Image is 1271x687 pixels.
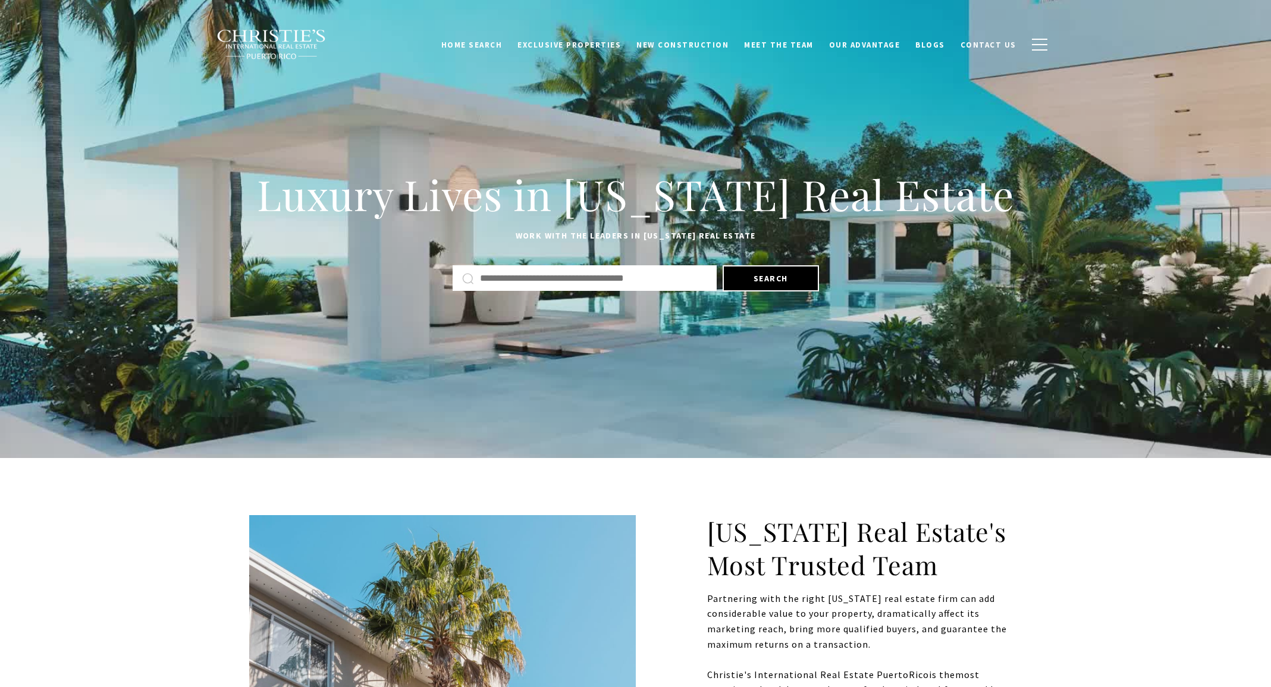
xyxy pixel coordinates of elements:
[434,33,510,55] a: Home Search
[629,33,736,55] a: New Construction
[636,39,729,49] span: New Construction
[821,33,908,55] a: Our Advantage
[249,168,1022,221] h1: Luxury Lives in [US_STATE] Real Estate
[707,515,1022,582] h2: [US_STATE] Real Estate's Most Trusted Team
[216,29,327,60] img: Christie's International Real Estate black text logo
[736,33,821,55] a: Meet the Team
[915,669,929,680] span: ico
[908,33,953,55] a: Blogs
[249,229,1022,243] p: Work with the leaders in [US_STATE] Real Estate
[723,265,819,291] button: Search
[829,39,900,49] span: Our Advantage
[883,669,909,680] span: uerto
[517,39,621,49] span: Exclusive Properties
[510,33,629,55] a: Exclusive Properties
[961,39,1016,49] span: Contact Us
[915,39,945,49] span: Blogs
